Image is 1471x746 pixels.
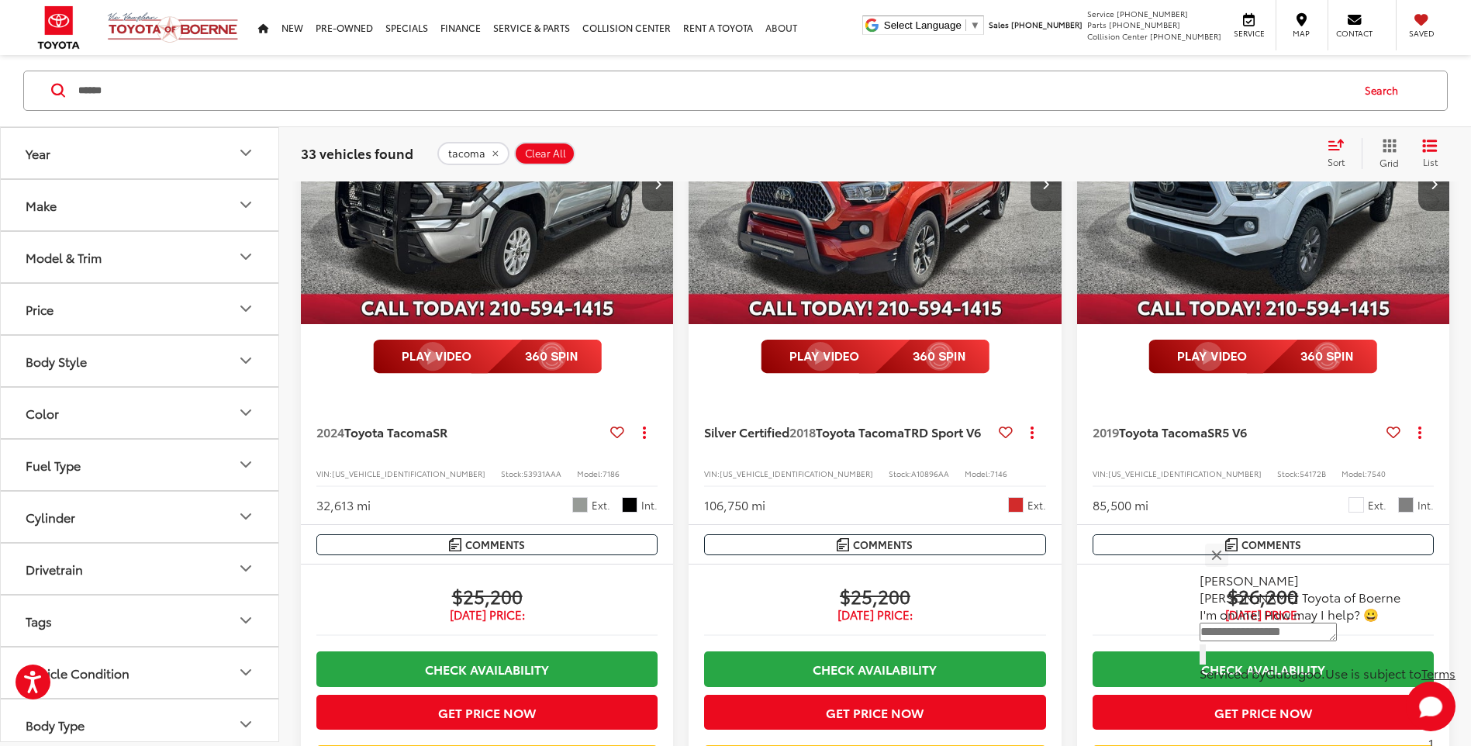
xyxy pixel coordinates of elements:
span: Service [1087,8,1114,19]
div: 85,500 mi [1093,496,1148,514]
span: 2018 [789,423,816,440]
span: 33 vehicles found [301,143,413,162]
button: Comments [1093,534,1434,555]
a: Check Availability [1093,651,1434,686]
button: Actions [1407,418,1434,445]
span: SR5 V6 [1207,423,1247,440]
span: SR [433,423,447,440]
div: Body Type [237,716,255,734]
button: Select sort value [1320,138,1362,169]
img: 2024 Toyota Tacoma SR [300,44,675,325]
span: Ext. [592,498,610,513]
span: 2024 [316,423,344,440]
span: Int. [641,498,658,513]
span: Comments [853,537,913,552]
button: List View [1411,138,1449,169]
span: $25,200 [316,584,658,607]
img: Comments [1225,538,1238,551]
img: Vic Vaughan Toyota of Boerne [107,12,239,43]
div: 2019 Toyota Tacoma SR5 V6 0 [1076,44,1451,324]
span: [DATE] Price: [316,607,658,623]
span: White [1348,497,1364,513]
span: 53931AAA [523,468,561,479]
div: 32,613 mi [316,496,371,514]
span: Comments [465,537,525,552]
span: [DATE] Price: [704,607,1045,623]
span: Grid [1379,156,1399,169]
span: Sales [989,19,1009,30]
span: Clear All [525,147,566,160]
a: Silver Certified2018Toyota TacomaTRD Sport V6 [704,423,992,440]
span: [PHONE_NUMBER] [1011,19,1083,30]
button: Model & TrimModel & Trim [1,232,280,282]
span: Stock: [501,468,523,479]
span: Contact [1336,28,1373,39]
div: Color [237,404,255,423]
span: Map [1284,28,1318,39]
img: 2018 Toyota Tacoma TRD Sport V6 [688,44,1062,325]
span: dropdown dots [643,426,646,438]
span: Stock: [1277,468,1300,479]
div: Make [26,198,57,212]
span: Saved [1404,28,1438,39]
div: Fuel Type [237,456,255,475]
button: Vehicle ConditionVehicle Condition [1,648,280,698]
a: Select Language​ [884,19,980,31]
span: tacoma [448,147,485,160]
a: 2024Toyota TacomaSR [316,423,604,440]
img: full motion video [373,340,602,374]
button: YearYear [1,128,280,178]
a: Check Availability [316,651,658,686]
button: Comments [316,534,658,555]
span: [PHONE_NUMBER] [1150,30,1221,42]
div: Cylinder [237,508,255,527]
span: Toyota Tacoma [1119,423,1207,440]
span: [PHONE_NUMBER] [1109,19,1180,30]
div: Price [26,302,54,316]
button: Next image [1418,157,1449,211]
button: Get Price Now [1093,695,1434,730]
span: Comments [1241,537,1301,552]
span: ▼ [970,19,980,31]
div: Body Style [26,354,87,368]
span: $25,200 [704,584,1045,607]
div: Fuel Type [26,458,81,472]
div: Year [237,144,255,163]
div: Vehicle Condition [237,664,255,682]
span: VIN: [316,468,332,479]
span: Ext. [1368,498,1386,513]
span: 7186 [603,468,620,479]
img: full motion video [1148,340,1377,374]
span: Silver Certified [704,423,789,440]
button: Clear All [514,142,575,165]
span: A10896AA [911,468,949,479]
span: dropdown dots [1418,426,1421,438]
img: full motion video [761,340,989,374]
img: Comments [449,538,461,551]
button: Body StyleBody Style [1,336,280,386]
span: Select Language [884,19,962,31]
button: CylinderCylinder [1,492,280,542]
button: PricePrice [1,284,280,334]
button: Search [1350,71,1421,110]
span: Collision Center [1087,30,1148,42]
span: [PHONE_NUMBER] [1117,8,1188,19]
button: TagsTags [1,596,280,646]
button: Grid View [1362,138,1411,169]
a: 2019 Toyota Tacoma SR5 V62019 Toyota Tacoma SR5 V62019 Toyota Tacoma SR5 V62019 Toyota Tacoma SR5 V6 [1076,44,1451,324]
div: Body Style [237,352,255,371]
div: Drivetrain [237,560,255,578]
div: 2024 Toyota Tacoma SR 0 [300,44,675,324]
span: [US_VEHICLE_IDENTIFICATION_NUMBER] [332,468,485,479]
div: Model & Trim [26,250,102,264]
button: remove tacoma [437,142,509,165]
button: Get Price Now [704,695,1045,730]
div: Price [237,300,255,319]
button: Comments [704,534,1045,555]
span: Cement Gray [1398,497,1414,513]
span: Model: [965,468,990,479]
a: Check Availability [704,651,1045,686]
a: 2018 Toyota Tacoma TRD Sport V62018 Toyota Tacoma TRD Sport V62018 Toyota Tacoma TRD Sport V62018... [688,44,1062,324]
div: Vehicle Condition [26,665,129,680]
button: Next image [1031,157,1062,211]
